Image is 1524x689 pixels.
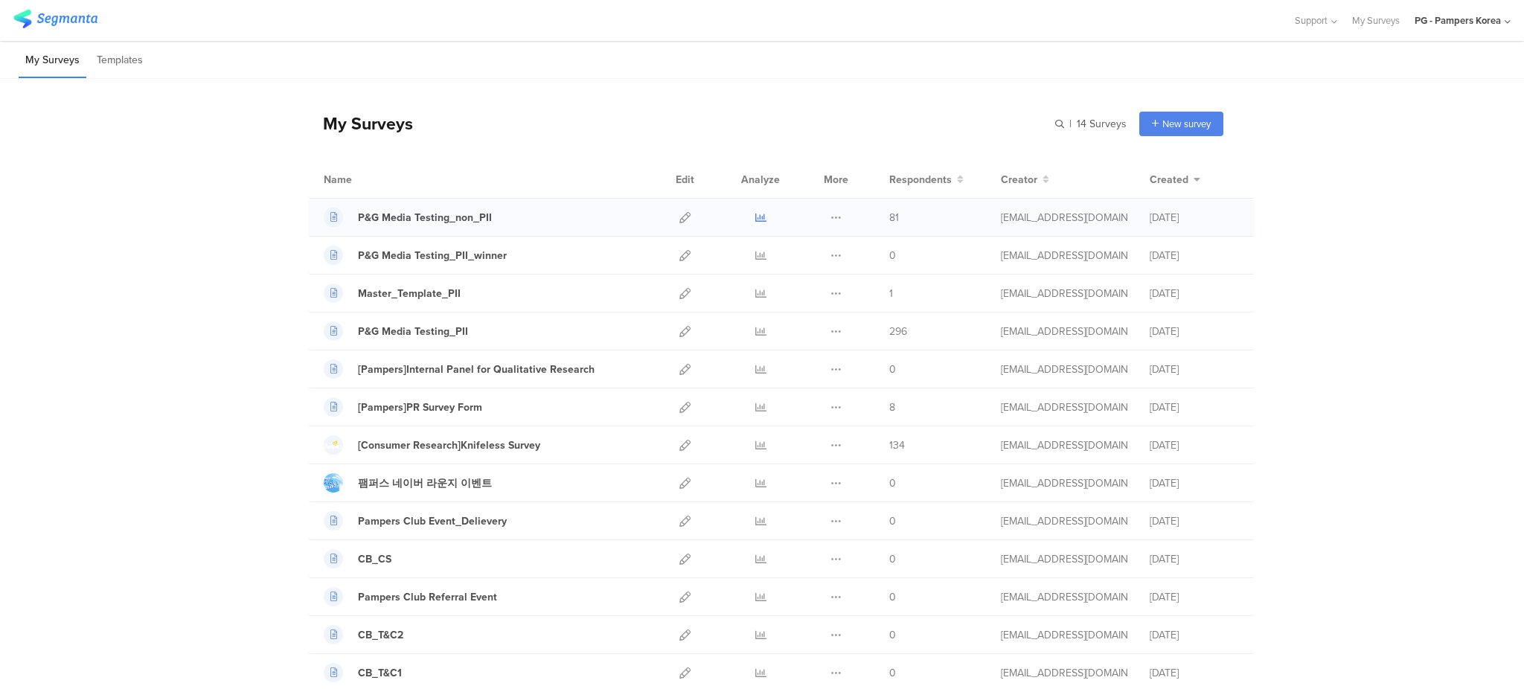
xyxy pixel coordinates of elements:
div: P&G Media Testing_non_PII [358,210,492,225]
div: park.m.3@pg.com [1001,400,1127,415]
button: Created [1150,172,1200,188]
div: Pampers Club Referral Event [358,589,497,605]
span: 0 [889,475,896,491]
span: Created [1150,172,1188,188]
span: Respondents [889,172,952,188]
div: Edit [669,161,701,198]
div: [DATE] [1150,248,1239,263]
div: [DATE] [1150,400,1239,415]
div: [DATE] [1150,286,1239,301]
a: [Pampers]Internal Panel for Qualitative Research [324,359,595,379]
div: [DATE] [1150,513,1239,529]
div: Name [324,172,413,188]
div: park.m.3@pg.com [1001,248,1127,263]
div: 팸퍼스 네이버 라운지 이벤트 [358,475,492,491]
span: 134 [889,438,905,453]
div: Pampers Club Event_Delievery [358,513,507,529]
span: 0 [889,627,896,643]
div: [DATE] [1150,475,1239,491]
div: [DATE] [1150,438,1239,453]
span: Support [1295,13,1328,28]
div: [DATE] [1150,551,1239,567]
div: [Consumer Research]Knifeless Survey [358,438,540,453]
li: My Surveys [19,43,86,78]
button: Respondents [889,172,964,188]
li: Templates [90,43,150,78]
div: [DATE] [1150,210,1239,225]
span: Creator [1001,172,1037,188]
div: park.m.3@pg.com [1001,438,1127,453]
div: park.m.3@pg.com [1001,286,1127,301]
span: 81 [889,210,899,225]
span: 1 [889,286,893,301]
span: 14 Surveys [1077,116,1127,132]
div: [DATE] [1150,665,1239,681]
div: park.m.3@pg.com [1001,665,1127,681]
div: More [820,161,852,198]
div: park.m.3@pg.com [1001,475,1127,491]
span: | [1067,116,1074,132]
a: CB_T&C2 [324,625,403,644]
a: 팸퍼스 네이버 라운지 이벤트 [324,473,492,493]
div: P&G Media Testing_PII [358,324,468,339]
div: [DATE] [1150,589,1239,605]
img: segmanta logo [13,10,97,28]
button: Creator [1001,172,1049,188]
div: My Surveys [308,111,413,136]
div: park.m.3@pg.com [1001,627,1127,643]
a: Master_Template_PII [324,283,461,303]
div: Analyze [738,161,783,198]
div: [Pampers]PR Survey Form [358,400,482,415]
div: [DATE] [1150,627,1239,643]
a: P&G Media Testing_PII_winner [324,246,507,265]
div: park.m.3@pg.com [1001,210,1127,225]
div: park.m.3@pg.com [1001,589,1127,605]
span: New survey [1162,117,1211,131]
a: [Pampers]PR Survey Form [324,397,482,417]
span: 0 [889,589,896,605]
a: [Consumer Research]Knifeless Survey [324,435,540,455]
div: Master_Template_PII [358,286,461,301]
div: CB_T&C2 [358,627,403,643]
a: Pampers Club Event_Delievery [324,511,507,531]
div: [Pampers]Internal Panel for Qualitative Research [358,362,595,377]
a: P&G Media Testing_non_PII [324,208,492,227]
span: 0 [889,248,896,263]
div: CB_CS [358,551,391,567]
span: 0 [889,551,896,567]
span: 8 [889,400,895,415]
span: 0 [889,665,896,681]
div: park.m.3@pg.com [1001,551,1127,567]
div: park.m.3@pg.com [1001,324,1127,339]
div: PG - Pampers Korea [1415,13,1501,28]
span: 0 [889,362,896,377]
div: [DATE] [1150,324,1239,339]
a: P&G Media Testing_PII [324,321,468,341]
div: park.m.3@pg.com [1001,362,1127,377]
div: park.m.3@pg.com [1001,513,1127,529]
a: CB_T&C1 [324,663,402,682]
div: P&G Media Testing_PII_winner [358,248,507,263]
span: 0 [889,513,896,529]
a: CB_CS [324,549,391,568]
a: Pampers Club Referral Event [324,587,497,606]
div: CB_T&C1 [358,665,402,681]
div: [DATE] [1150,362,1239,377]
span: 296 [889,324,907,339]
